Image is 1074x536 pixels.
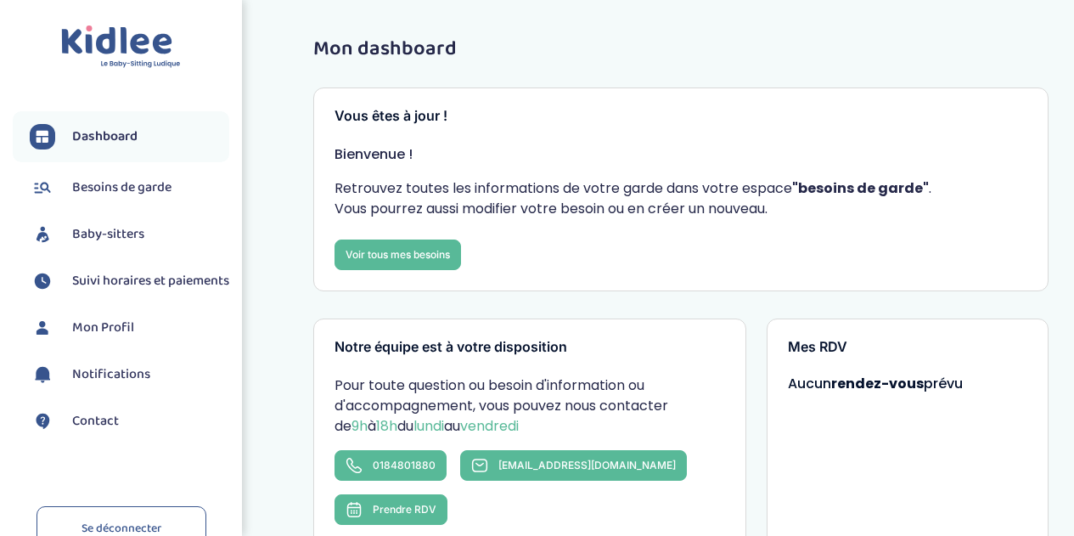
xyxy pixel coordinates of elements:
[831,374,924,393] strong: rendez-vous
[30,222,55,247] img: babysitters.svg
[72,318,134,338] span: Mon Profil
[72,364,150,385] span: Notifications
[313,38,1049,60] h1: Mon dashboard
[335,240,461,270] a: Voir tous mes besoins
[351,416,368,436] span: 9h
[373,459,436,471] span: 0184801880
[72,178,172,198] span: Besoins de garde
[788,340,1027,355] h3: Mes RDV
[335,494,447,525] button: Prendre RDV
[413,416,444,436] span: lundi
[30,409,229,434] a: Contact
[72,127,138,147] span: Dashboard
[335,178,1027,219] p: Retrouvez toutes les informations de votre garde dans votre espace . Vous pourrez aussi modifier ...
[788,374,963,393] span: Aucun prévu
[376,416,397,436] span: 18h
[61,25,181,69] img: logo.svg
[335,144,1027,165] p: Bienvenue !
[30,268,55,294] img: suivihoraire.svg
[498,459,676,471] span: [EMAIL_ADDRESS][DOMAIN_NAME]
[30,315,55,341] img: profil.svg
[335,450,447,481] a: 0184801880
[30,362,229,387] a: Notifications
[30,409,55,434] img: contact.svg
[335,109,1027,124] h3: Vous êtes à jour !
[72,271,229,291] span: Suivi horaires et paiements
[335,340,725,355] h3: Notre équipe est à votre disposition
[30,222,229,247] a: Baby-sitters
[30,124,55,150] img: dashboard.svg
[335,375,725,437] p: Pour toute question ou besoin d'information ou d'accompagnement, vous pouvez nous contacter de à ...
[30,315,229,341] a: Mon Profil
[792,178,929,198] strong: "besoins de garde"
[72,224,144,245] span: Baby-sitters
[30,362,55,387] img: notification.svg
[460,416,519,436] span: vendredi
[30,175,55,200] img: besoin.svg
[460,450,687,481] a: [EMAIL_ADDRESS][DOMAIN_NAME]
[373,503,436,516] span: Prendre RDV
[30,175,229,200] a: Besoins de garde
[30,268,229,294] a: Suivi horaires et paiements
[72,411,119,432] span: Contact
[30,124,229,150] a: Dashboard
